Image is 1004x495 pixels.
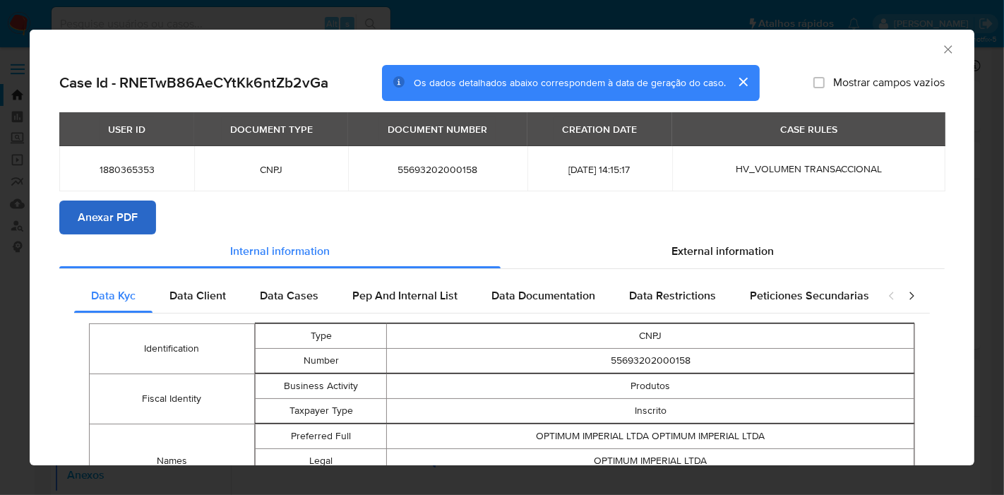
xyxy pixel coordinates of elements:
[260,287,318,304] span: Data Cases
[59,73,328,92] h2: Case Id - RNETwB86AeCYtKk6ntZb2vGa
[813,77,825,88] input: Mostrar campos vazios
[255,398,387,423] td: Taxpayer Type
[414,76,726,90] span: Os dados detalhados abaixo correspondem à data de geração do caso.
[726,65,760,99] button: cerrar
[230,243,330,259] span: Internal information
[387,374,914,398] td: Produtos
[365,163,510,176] span: 55693202000158
[941,42,954,55] button: Fechar a janela
[222,117,321,141] div: DOCUMENT TYPE
[255,323,387,348] td: Type
[255,424,387,448] td: Preferred Full
[255,448,387,473] td: Legal
[554,117,645,141] div: CREATION DATE
[78,202,138,233] span: Anexar PDF
[352,287,458,304] span: Pep And Internal List
[169,287,226,304] span: Data Client
[30,30,974,465] div: closure-recommendation-modal
[387,424,914,448] td: OPTIMUM IMPERIAL LTDA OPTIMUM IMPERIAL LTDA
[255,348,387,373] td: Number
[100,117,154,141] div: USER ID
[74,279,873,313] div: Detailed internal info
[387,448,914,473] td: OPTIMUM IMPERIAL LTDA
[76,163,177,176] span: 1880365353
[59,234,945,268] div: Detailed info
[59,201,156,234] button: Anexar PDF
[387,323,914,348] td: CNPJ
[772,117,846,141] div: CASE RULES
[833,76,945,90] span: Mostrar campos vazios
[387,398,914,423] td: Inscrito
[379,117,496,141] div: DOCUMENT NUMBER
[255,374,387,398] td: Business Activity
[91,287,136,304] span: Data Kyc
[387,348,914,373] td: 55693202000158
[629,287,716,304] span: Data Restrictions
[211,163,330,176] span: CNPJ
[750,287,869,304] span: Peticiones Secundarias
[90,374,255,424] td: Fiscal Identity
[671,243,774,259] span: External information
[491,287,595,304] span: Data Documentation
[90,323,255,374] td: Identification
[736,162,882,176] span: HV_VOLUMEN TRANSACCIONAL
[544,163,655,176] span: [DATE] 14:15:17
